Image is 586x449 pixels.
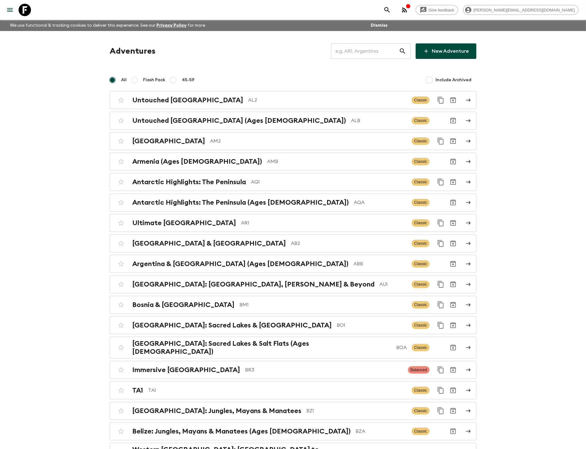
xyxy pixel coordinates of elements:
button: Archive [447,94,459,106]
h2: [GEOGRAPHIC_DATA] [132,137,205,145]
h2: Argentina & [GEOGRAPHIC_DATA] (Ages [DEMOGRAPHIC_DATA]) [132,260,348,268]
span: Give feedback [425,8,458,12]
button: Duplicate for 45-59 [435,364,447,376]
p: BM1 [239,301,407,309]
button: Duplicate for 45-59 [435,135,447,147]
p: ABB [353,260,407,268]
span: Classic [412,178,430,186]
a: Antarctic Highlights: The PeninsulaAQ1ClassicDuplicate for 45-59Archive [110,173,476,191]
button: Duplicate for 45-59 [435,319,447,331]
h2: Untouched [GEOGRAPHIC_DATA] [132,96,243,104]
a: [GEOGRAPHIC_DATA] & [GEOGRAPHIC_DATA]AB2ClassicDuplicate for 45-59Archive [110,234,476,252]
h2: Immersive [GEOGRAPHIC_DATA] [132,366,240,374]
h2: [GEOGRAPHIC_DATA]: Sacred Lakes & Salt Flats (Ages [DEMOGRAPHIC_DATA]) [132,340,391,356]
p: TA1 [148,387,407,394]
p: AL2 [248,96,407,104]
button: Archive [447,196,459,209]
p: AMB [267,158,407,165]
p: We use functional & tracking cookies to deliver this experience. See our for more. [7,20,208,31]
p: ALB [351,117,407,124]
button: Archive [447,176,459,188]
button: Archive [447,299,459,311]
button: Archive [447,341,459,354]
p: AR1 [241,219,407,227]
span: Classic [412,137,430,145]
p: BZ1 [306,407,407,415]
button: Duplicate for 45-59 [435,94,447,106]
span: All [121,77,127,83]
span: Classic [412,260,430,268]
a: Bosnia & [GEOGRAPHIC_DATA]BM1ClassicDuplicate for 45-59Archive [110,296,476,314]
a: Antarctic Highlights: The Peninsula (Ages [DEMOGRAPHIC_DATA])AQAClassicArchive [110,193,476,211]
button: Duplicate for 45-59 [435,299,447,311]
button: Archive [447,405,459,417]
h2: [GEOGRAPHIC_DATA]: Sacred Lakes & [GEOGRAPHIC_DATA] [132,321,332,329]
button: Duplicate for 45-59 [435,237,447,250]
button: Duplicate for 45-59 [435,405,447,417]
span: Classic [412,158,430,165]
button: Dismiss [369,21,389,30]
span: Classic [412,428,430,435]
button: Archive [447,364,459,376]
button: Archive [447,135,459,147]
p: AU1 [379,281,407,288]
a: New Adventure [416,43,476,59]
a: Belize: Jungles, Mayans & Manatees (Ages [DEMOGRAPHIC_DATA])BZAClassicArchive [110,422,476,440]
p: BZA [356,428,407,435]
button: Archive [447,278,459,291]
p: AQA [354,199,407,206]
span: [PERSON_NAME][EMAIL_ADDRESS][DOMAIN_NAME] [470,8,578,12]
p: AM2 [210,137,407,145]
span: Include Archived [435,77,471,83]
h2: TA1 [132,386,143,394]
a: [GEOGRAPHIC_DATA]: Sacred Lakes & Salt Flats (Ages [DEMOGRAPHIC_DATA])BOAClassicArchive [110,337,476,358]
span: Classic [412,322,430,329]
span: Classic [412,407,430,415]
h2: Antarctic Highlights: The Peninsula [132,178,246,186]
h2: Armenia (Ages [DEMOGRAPHIC_DATA]) [132,158,262,166]
h2: [GEOGRAPHIC_DATA]: [GEOGRAPHIC_DATA], [PERSON_NAME] & Beyond [132,280,374,288]
button: Archive [447,319,459,331]
span: Classic [412,281,430,288]
a: [GEOGRAPHIC_DATA]: Jungles, Mayans & ManateesBZ1ClassicDuplicate for 45-59Archive [110,402,476,420]
span: Classic [412,117,430,124]
button: Archive [447,155,459,168]
button: Archive [447,114,459,127]
button: search adventures [381,4,393,16]
a: Untouched [GEOGRAPHIC_DATA]AL2ClassicDuplicate for 45-59Archive [110,91,476,109]
button: Archive [447,237,459,250]
a: Argentina & [GEOGRAPHIC_DATA] (Ages [DEMOGRAPHIC_DATA])ABBClassicArchive [110,255,476,273]
a: [GEOGRAPHIC_DATA]: Sacred Lakes & [GEOGRAPHIC_DATA]BO1ClassicDuplicate for 45-59Archive [110,316,476,334]
a: Immersive [GEOGRAPHIC_DATA]BR3BalancedDuplicate for 45-59Archive [110,361,476,379]
button: Duplicate for 45-59 [435,278,447,291]
a: [GEOGRAPHIC_DATA]: [GEOGRAPHIC_DATA], [PERSON_NAME] & BeyondAU1ClassicDuplicate for 45-59Archive [110,275,476,293]
h2: Bosnia & [GEOGRAPHIC_DATA] [132,301,234,309]
a: Armenia (Ages [DEMOGRAPHIC_DATA])AMBClassicArchive [110,153,476,171]
span: Balanced [408,366,430,374]
button: Archive [447,217,459,229]
button: Duplicate for 45-59 [435,176,447,188]
p: AB2 [291,240,407,247]
button: Archive [447,425,459,438]
a: TA1TA1ClassicDuplicate for 45-59Archive [110,381,476,399]
span: Classic [412,301,430,309]
p: BOA [396,344,407,351]
button: Archive [447,258,459,270]
button: Archive [447,384,459,397]
a: Privacy Policy [156,23,186,28]
button: menu [4,4,16,16]
h1: Adventures [110,45,155,57]
h2: Ultimate [GEOGRAPHIC_DATA] [132,219,236,227]
button: Duplicate for 45-59 [435,217,447,229]
p: BO1 [337,322,407,329]
div: [PERSON_NAME][EMAIL_ADDRESS][DOMAIN_NAME] [463,5,579,15]
p: BR3 [245,366,403,374]
span: Classic [412,199,430,206]
span: 45-59 [182,77,195,83]
h2: Belize: Jungles, Mayans & Manatees (Ages [DEMOGRAPHIC_DATA]) [132,427,351,435]
span: Flash Pack [143,77,165,83]
h2: Antarctic Highlights: The Peninsula (Ages [DEMOGRAPHIC_DATA]) [132,198,349,207]
a: Ultimate [GEOGRAPHIC_DATA]AR1ClassicDuplicate for 45-59Archive [110,214,476,232]
h2: Untouched [GEOGRAPHIC_DATA] (Ages [DEMOGRAPHIC_DATA]) [132,117,346,125]
h2: [GEOGRAPHIC_DATA]: Jungles, Mayans & Manatees [132,407,301,415]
